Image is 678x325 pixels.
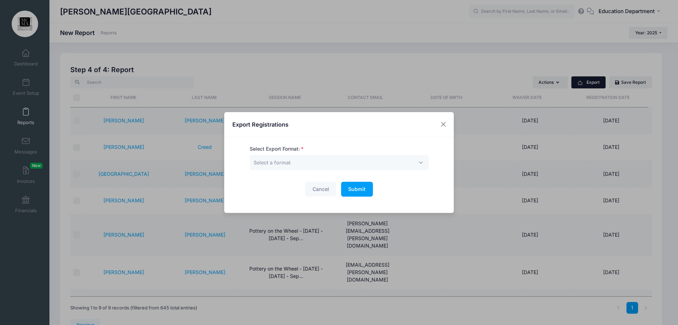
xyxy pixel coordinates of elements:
span: Select a format [254,159,291,166]
label: Select Export Format: [250,145,304,153]
button: Submit [341,182,373,197]
span: Select a format [254,159,291,166]
h4: Export Registrations [232,120,289,129]
span: Select a format [250,155,429,170]
button: Close [437,118,450,131]
span: Submit [348,186,365,192]
button: Cancel [305,182,336,197]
